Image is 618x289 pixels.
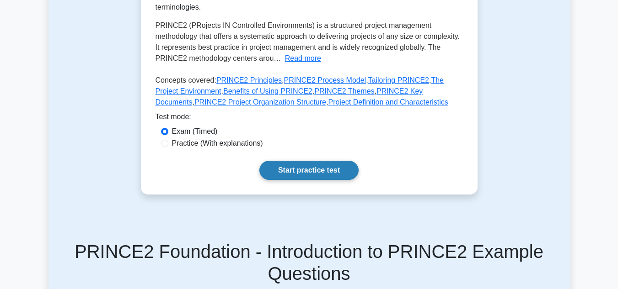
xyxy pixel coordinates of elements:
a: PRINCE2 Process Model [284,76,366,84]
label: Exam (Timed) [172,126,218,137]
a: PRINCE2 Themes [314,87,374,95]
a: Start practice test [259,161,359,180]
a: PRINCE2 Project Organization Structure [194,98,326,106]
a: The Project Environment [156,76,444,95]
p: Concepts covered: , , , , , , , , [156,75,463,111]
div: Test mode: [156,111,463,126]
label: Practice (With explanations) [172,138,263,149]
h5: PRINCE2 Foundation - Introduction to PRINCE2 Example Questions [59,241,559,284]
a: Project Definition and Characteristics [328,98,448,106]
a: Tailoring PRINCE2 [368,76,429,84]
a: PRINCE2 Principles [216,76,282,84]
button: Read more [285,53,321,64]
a: Benefits of Using PRINCE2 [223,87,312,95]
span: PRINCE2 (PRojects IN Controlled Environments) is a structured project management methodology that... [156,21,460,62]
